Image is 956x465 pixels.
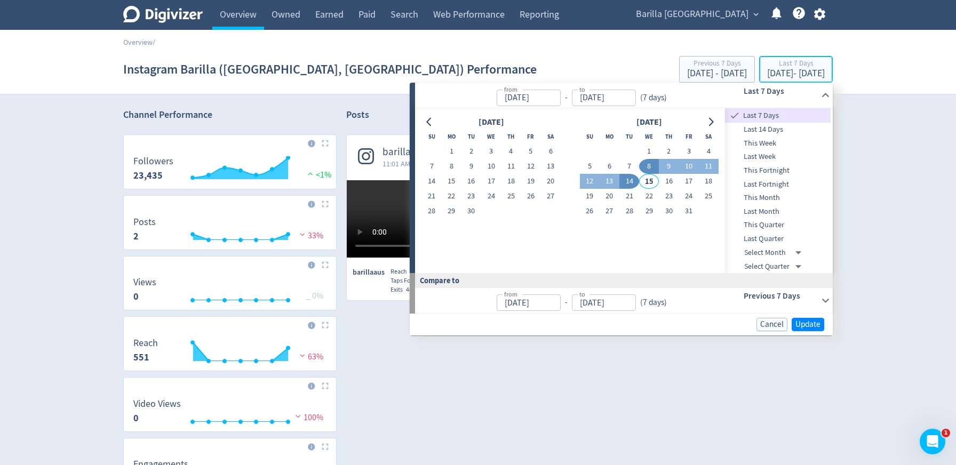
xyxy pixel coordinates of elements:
[442,174,461,189] button: 15
[725,191,831,205] div: This Month
[521,159,540,174] button: 12
[639,159,659,174] button: 8
[481,174,501,189] button: 17
[725,108,831,273] nav: presets
[636,6,748,23] span: Barilla [GEOGRAPHIC_DATA]
[383,158,451,169] span: 11:01 AM [DATE] AEDT
[725,205,831,219] div: Last Month
[751,10,761,19] span: expand_more
[442,204,461,219] button: 29
[725,192,831,204] span: This Month
[128,399,332,427] svg: Video Views 0
[504,290,517,299] label: from
[679,144,698,159] button: 3
[442,189,461,204] button: 22
[415,83,833,108] div: from-to(7 days)Last 7 Days
[659,204,679,219] button: 30
[501,174,521,189] button: 18
[619,204,639,219] button: 28
[725,137,831,150] div: This Week
[501,189,521,204] button: 25
[699,174,719,189] button: 18
[756,318,787,331] button: Cancel
[128,156,332,185] svg: Followers 23,435
[133,337,158,349] dt: Reach
[580,129,600,144] th: Sunday
[322,382,329,389] img: Placeholder
[619,159,639,174] button: 7
[133,216,156,228] dt: Posts
[600,159,619,174] button: 6
[541,159,561,174] button: 13
[679,56,755,83] button: Previous 7 Days[DATE] - [DATE]
[293,412,304,420] img: negative-performance.svg
[619,189,639,204] button: 21
[481,144,501,159] button: 3
[422,189,442,204] button: 21
[297,230,308,238] img: negative-performance.svg
[133,290,139,303] strong: 0
[521,189,540,204] button: 26
[639,174,659,189] button: 15
[725,164,831,178] div: This Fortnight
[639,129,659,144] th: Wednesday
[725,232,831,246] div: Last Quarter
[619,174,639,189] button: 14
[410,273,833,287] div: Compare to
[579,85,585,94] label: to
[521,144,540,159] button: 5
[297,351,323,362] span: 63%
[725,108,831,123] div: Last 7 Days
[725,218,831,232] div: This Quarter
[133,398,181,410] dt: Video Views
[639,204,659,219] button: 29
[501,159,521,174] button: 11
[133,276,156,288] dt: Views
[322,322,329,328] img: Placeholder
[442,129,461,144] th: Monday
[744,85,817,98] h6: Last 7 Days
[541,174,561,189] button: 20
[322,140,329,147] img: Placeholder
[422,174,442,189] button: 14
[133,351,149,364] strong: 551
[561,296,572,309] div: -
[679,204,698,219] button: 31
[679,174,698,189] button: 17
[699,144,719,159] button: 4
[600,189,619,204] button: 20
[306,291,323,301] span: _ 0%
[659,189,679,204] button: 23
[501,129,521,144] th: Thursday
[687,69,747,78] div: [DATE] - [DATE]
[391,276,445,285] div: Taps Forward
[600,129,619,144] th: Monday
[725,179,831,190] span: Last Fortnight
[636,92,671,104] div: ( 7 days )
[744,260,806,274] div: Select Quarter
[415,288,833,314] div: from-to(7 days)Previous 7 Days
[305,170,331,180] span: <1%
[725,151,831,163] span: Last Week
[687,60,747,69] div: Previous 7 Days
[133,155,173,167] dt: Followers
[541,129,561,144] th: Saturday
[759,56,833,83] button: Last 7 Days[DATE]- [DATE]
[725,150,831,164] div: Last Week
[383,146,451,158] span: barillaaus
[461,174,481,189] button: 16
[679,189,698,204] button: 24
[153,37,155,47] span: /
[744,290,817,302] h6: Previous 7 Days
[580,204,600,219] button: 26
[767,69,825,78] div: [DATE] - [DATE]
[322,261,329,268] img: Placeholder
[760,320,784,328] span: Cancel
[123,52,537,86] h1: Instagram Barilla ([GEOGRAPHIC_DATA], [GEOGRAPHIC_DATA]) Performance
[461,129,481,144] th: Tuesday
[767,60,825,69] div: Last 7 Days
[422,115,437,130] button: Go to previous month
[461,144,481,159] button: 2
[297,230,323,241] span: 33%
[346,108,369,125] h2: Posts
